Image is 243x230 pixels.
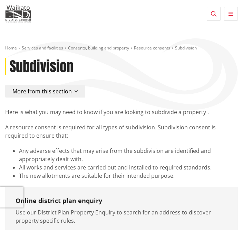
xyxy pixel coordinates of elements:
button: More from this section [5,85,85,98]
p: A resource consent is required for all types of subdivision. Subdivision consent is required to e... [5,123,238,140]
nav: breadcrumb [5,45,238,51]
li: The new allotments are suitable for their intended purpose. [19,172,238,180]
p: Use our District Plan Property Enquiry to search for an address to discover property specific rules. [16,208,227,225]
h3: Online district plan enquiry [16,197,227,205]
p: Here is what you may need to know if you are looking to subdivide a property . [5,108,238,116]
a: Resource consents [134,45,170,51]
a: Consents, building and property [68,45,129,51]
h1: Subdivision [10,58,74,75]
span: More from this section [12,88,72,95]
img: Waikato District Council - Te Kaunihera aa Takiwaa o Waikato [5,5,31,22]
li: Any adverse effects that may arise from the subdivision are identified and appropriately dealt with. [19,147,238,163]
li: All works and services are carried out and installed to required standards. [19,163,238,172]
a: Home [5,45,17,51]
span: Subdivision [175,45,197,51]
a: Services and facilities [22,45,63,51]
